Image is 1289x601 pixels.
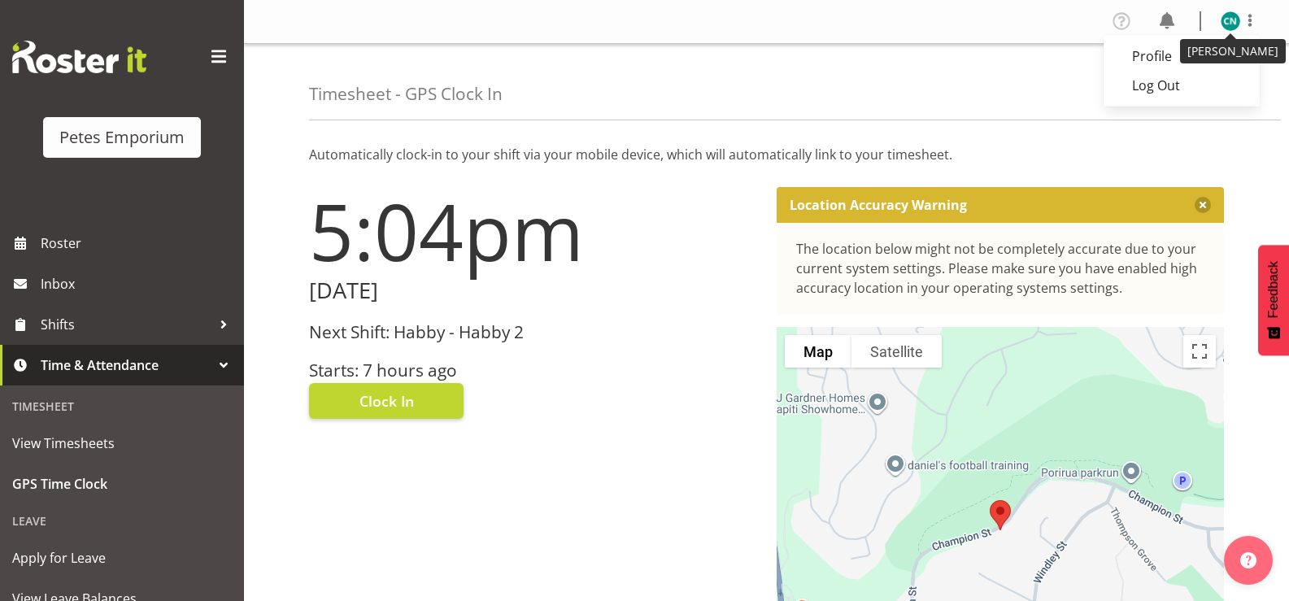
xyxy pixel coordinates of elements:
[12,41,146,73] img: Rosterit website logo
[309,323,757,342] h3: Next Shift: Habby - Habby 2
[41,272,236,296] span: Inbox
[12,472,232,496] span: GPS Time Clock
[1104,71,1260,100] a: Log Out
[1195,197,1211,213] button: Close message
[309,383,464,419] button: Clock In
[41,231,236,255] span: Roster
[59,125,185,150] div: Petes Emporium
[1183,335,1216,368] button: Toggle fullscreen view
[796,239,1205,298] div: The location below might not be completely accurate due to your current system settings. Please m...
[4,423,240,464] a: View Timesheets
[851,335,942,368] button: Show satellite imagery
[1104,41,1260,71] a: Profile
[12,431,232,455] span: View Timesheets
[785,335,851,368] button: Show street map
[309,278,757,303] h2: [DATE]
[309,85,503,103] h4: Timesheet - GPS Clock In
[12,546,232,570] span: Apply for Leave
[4,390,240,423] div: Timesheet
[4,504,240,538] div: Leave
[4,538,240,578] a: Apply for Leave
[309,361,757,380] h3: Starts: 7 hours ago
[41,353,211,377] span: Time & Attendance
[790,197,967,213] p: Location Accuracy Warning
[1258,245,1289,355] button: Feedback - Show survey
[1240,552,1256,568] img: help-xxl-2.png
[309,145,1224,164] p: Automatically clock-in to your shift via your mobile device, which will automatically link to you...
[359,390,414,412] span: Clock In
[4,464,240,504] a: GPS Time Clock
[309,187,757,275] h1: 5:04pm
[41,312,211,337] span: Shifts
[1266,261,1281,318] span: Feedback
[1221,11,1240,31] img: christine-neville11214.jpg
